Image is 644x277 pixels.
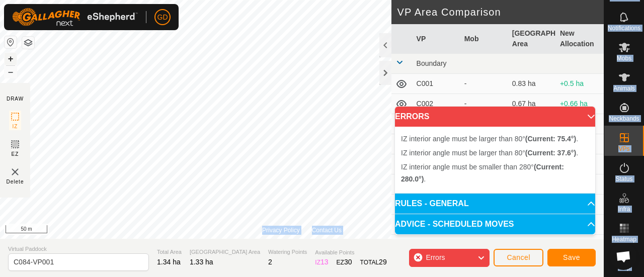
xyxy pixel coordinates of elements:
[608,25,640,31] span: Notifications
[395,194,595,214] p-accordion-header: RULES - GENERAL
[556,94,604,114] td: +0.66 ha
[5,66,17,78] button: –
[157,12,168,23] span: GD
[5,53,17,65] button: +
[344,258,352,266] span: 30
[604,246,644,274] a: Help
[360,257,387,267] div: TOTAL
[615,176,632,182] span: Status
[617,55,631,61] span: Mobs
[464,99,504,109] div: -
[508,24,556,54] th: [GEOGRAPHIC_DATA] Area
[413,24,460,54] th: VP
[417,59,447,67] span: Boundary
[397,6,604,18] h2: VP Area Comparison
[8,245,149,253] span: Virtual Paddock
[618,264,630,270] span: Help
[337,257,352,267] div: EZ
[401,149,578,157] span: IZ interior angle must be larger than 80° .
[507,253,530,261] span: Cancel
[508,74,556,94] td: 0.83 ha
[525,149,576,157] b: (Current: 37.6°)
[613,85,635,91] span: Animals
[379,258,387,266] span: 29
[320,258,329,266] span: 13
[612,236,636,242] span: Heatmap
[312,226,342,235] a: Contact Us
[395,214,595,234] p-accordion-header: ADVICE - SCHEDULED MOVES
[618,206,630,212] span: Infra
[7,178,24,186] span: Delete
[262,226,300,235] a: Privacy Policy
[413,74,460,94] td: C001
[556,74,604,94] td: +0.5 ha
[12,8,138,26] img: Gallagher Logo
[525,135,576,143] b: (Current: 75.4°)
[268,258,272,266] span: 2
[508,94,556,114] td: 0.67 ha
[190,248,260,256] span: [GEOGRAPHIC_DATA] Area
[401,163,564,183] span: IZ interior angle must be smaller than 280° .
[12,150,19,158] span: EZ
[413,94,460,114] td: C002
[157,248,182,256] span: Total Area
[401,135,578,143] span: IZ interior angle must be larger than 80° .
[618,146,629,152] span: VPs
[395,220,514,228] span: ADVICE - SCHEDULED MOVES
[5,36,17,48] button: Reset Map
[610,243,637,270] div: Open chat
[556,24,604,54] th: New Allocation
[609,116,639,122] span: Neckbands
[395,107,595,127] p-accordion-header: ERRORS
[7,95,24,103] div: DRAW
[395,200,469,208] span: RULES - GENERAL
[157,258,181,266] span: 1.34 ha
[426,253,445,261] span: Errors
[464,78,504,89] div: -
[563,253,580,261] span: Save
[315,248,386,257] span: Available Points
[9,166,21,178] img: VP
[315,257,328,267] div: IZ
[268,248,307,256] span: Watering Points
[13,123,18,130] span: IZ
[22,37,34,49] button: Map Layers
[547,249,596,266] button: Save
[190,258,213,266] span: 1.33 ha
[460,24,508,54] th: Mob
[494,249,543,266] button: Cancel
[395,113,429,121] span: ERRORS
[395,127,595,193] p-accordion-content: ERRORS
